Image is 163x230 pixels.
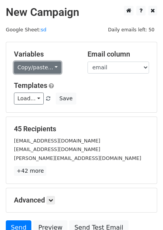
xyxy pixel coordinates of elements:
[14,138,100,144] small: [EMAIL_ADDRESS][DOMAIN_NAME]
[124,193,163,230] iframe: Chat Widget
[56,93,76,105] button: Save
[6,27,46,33] small: Google Sheet:
[14,50,76,58] h5: Variables
[105,27,157,33] a: Daily emails left: 50
[14,125,149,133] h5: 45 Recipients
[105,26,157,34] span: Daily emails left: 50
[14,196,149,204] h5: Advanced
[14,155,141,161] small: [PERSON_NAME][EMAIL_ADDRESS][DOMAIN_NAME]
[14,146,100,152] small: [EMAIL_ADDRESS][DOMAIN_NAME]
[14,93,44,105] a: Load...
[14,166,46,176] a: +42 more
[6,6,157,19] h2: New Campaign
[14,81,47,89] a: Templates
[14,62,61,74] a: Copy/paste...
[41,27,46,33] a: sd
[88,50,149,58] h5: Email column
